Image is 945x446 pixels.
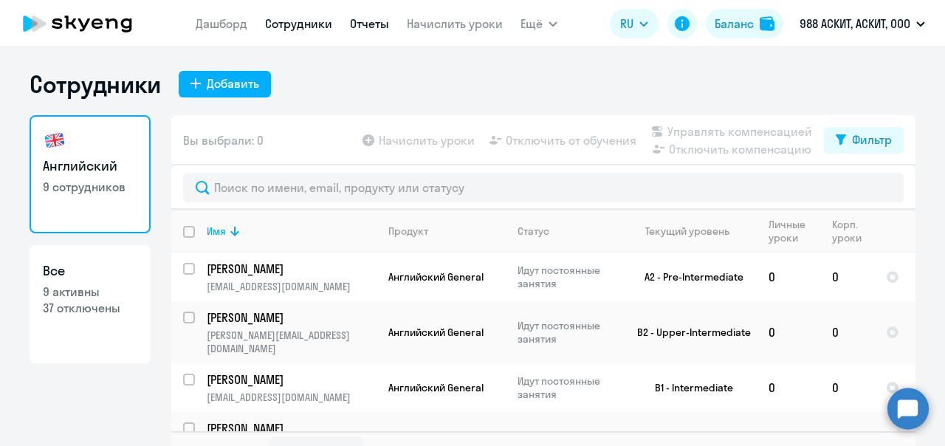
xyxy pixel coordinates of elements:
div: Личные уроки [769,218,819,244]
td: 0 [820,301,874,363]
p: Идут постоянные занятия [518,319,619,346]
button: RU [610,9,659,38]
a: Начислить уроки [407,16,503,31]
div: Текущий уровень [645,224,729,238]
p: [PERSON_NAME] [207,420,374,436]
p: [EMAIL_ADDRESS][DOMAIN_NAME] [207,391,376,404]
a: Дашборд [196,16,247,31]
span: Вы выбрали: 0 [183,131,264,149]
div: Баланс [715,15,754,32]
td: 0 [820,363,874,412]
a: Сотрудники [265,16,332,31]
p: Идут постоянные занятия [518,374,619,401]
p: 9 активны [43,284,137,300]
p: [PERSON_NAME] [207,261,374,277]
p: [PERSON_NAME] [207,371,374,388]
td: 0 [757,301,820,363]
p: [PERSON_NAME][EMAIL_ADDRESS][DOMAIN_NAME] [207,329,376,355]
p: [PERSON_NAME] [207,309,374,326]
img: balance [760,16,774,31]
td: A2 - Pre-Intermediate [619,253,757,301]
td: 0 [757,253,820,301]
div: Статус [518,224,619,238]
td: 0 [757,363,820,412]
div: Продукт [388,224,428,238]
a: Все9 активны37 отключены [30,245,151,363]
div: Продукт [388,224,505,238]
span: Ещё [520,15,543,32]
div: Имя [207,224,226,238]
button: Балансbalance [706,9,783,38]
p: [EMAIL_ADDRESS][DOMAIN_NAME] [207,280,376,293]
p: 37 отключены [43,300,137,316]
p: Идут постоянные занятия [518,264,619,290]
span: RU [620,15,633,32]
p: 9 сотрудников [43,179,137,195]
span: Английский General [388,326,484,339]
a: Английский9 сотрудников [30,115,151,233]
button: Ещё [520,9,557,38]
button: 988 АСКИТ, АСКИТ, ООО [792,6,932,41]
p: 988 АСКИТ, АСКИТ, ООО [800,15,910,32]
div: Добавить [207,75,259,92]
h1: Сотрудники [30,69,161,99]
div: Фильтр [852,131,892,148]
div: Корп. уроки [832,218,873,244]
h3: Все [43,261,137,281]
td: 0 [820,253,874,301]
h3: Английский [43,157,137,176]
div: Текущий уровень [631,224,756,238]
div: Статус [518,224,549,238]
button: Добавить [179,71,271,97]
img: english [43,128,66,152]
td: B1 - Intermediate [619,363,757,412]
a: [PERSON_NAME] [207,420,376,436]
span: Английский General [388,381,484,394]
div: Корп. уроки [832,218,864,244]
span: Английский General [388,270,484,284]
div: Личные уроки [769,218,810,244]
a: [PERSON_NAME] [207,261,376,277]
button: Фильтр [824,127,904,154]
td: B2 - Upper-Intermediate [619,301,757,363]
a: Отчеты [350,16,389,31]
a: [PERSON_NAME] [207,371,376,388]
div: Имя [207,224,376,238]
input: Поиск по имени, email, продукту или статусу [183,173,904,202]
a: [PERSON_NAME] [207,309,376,326]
